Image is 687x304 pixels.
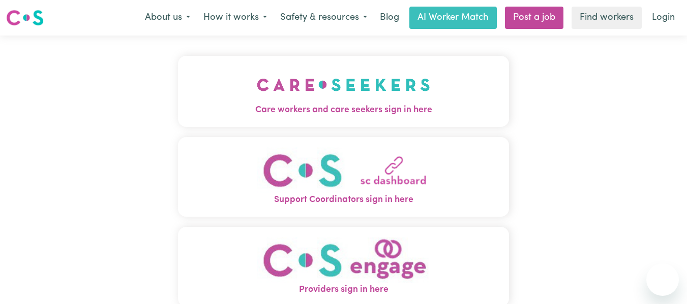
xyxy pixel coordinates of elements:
[197,7,274,28] button: How it works
[178,104,510,117] span: Care workers and care seekers sign in here
[178,137,510,217] button: Support Coordinators sign in here
[178,283,510,296] span: Providers sign in here
[646,263,679,296] iframe: Button to launch messaging window
[178,56,510,127] button: Care workers and care seekers sign in here
[572,7,642,29] a: Find workers
[374,7,405,29] a: Blog
[138,7,197,28] button: About us
[178,193,510,207] span: Support Coordinators sign in here
[409,7,497,29] a: AI Worker Match
[6,9,44,27] img: Careseekers logo
[6,6,44,29] a: Careseekers logo
[505,7,563,29] a: Post a job
[646,7,681,29] a: Login
[274,7,374,28] button: Safety & resources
